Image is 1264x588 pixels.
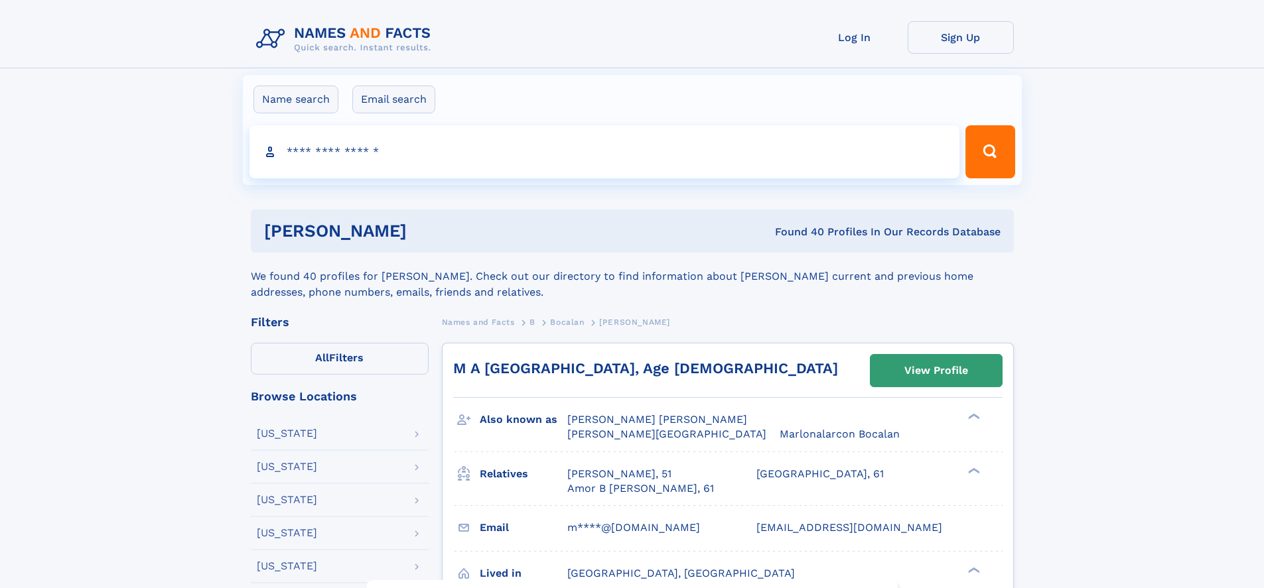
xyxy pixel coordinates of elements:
a: Names and Facts [442,314,515,330]
h1: [PERSON_NAME] [264,223,591,239]
span: B [529,318,535,327]
h3: Relatives [480,463,567,485]
input: search input [249,125,960,178]
div: [US_STATE] [257,561,317,571]
div: Found 40 Profiles In Our Records Database [591,225,1001,239]
a: [PERSON_NAME], 51 [567,467,671,481]
label: Filters [251,343,429,375]
div: ❯ [965,412,981,421]
label: Name search [253,86,338,113]
div: [US_STATE] [257,428,317,439]
span: [GEOGRAPHIC_DATA], [GEOGRAPHIC_DATA] [567,567,795,579]
h3: Lived in [480,562,567,585]
a: [GEOGRAPHIC_DATA], 61 [756,467,884,481]
div: ❯ [965,565,981,574]
a: Log In [802,21,908,54]
a: Bocalan [550,314,584,330]
a: B [529,314,535,330]
a: View Profile [871,355,1002,386]
div: We found 40 profiles for [PERSON_NAME]. Check out our directory to find information about [PERSON... [251,253,1014,300]
span: Marlonalarcon Bocalan [780,428,900,440]
div: Browse Locations [251,390,429,402]
div: Filters [251,316,429,328]
h3: Also known as [480,408,567,431]
a: M A [GEOGRAPHIC_DATA], Age [DEMOGRAPHIC_DATA] [453,360,838,377]
span: [PERSON_NAME] [PERSON_NAME] [567,413,747,426]
div: [US_STATE] [257,528,317,538]
button: Search Button [965,125,1015,178]
img: Logo Names and Facts [251,21,442,57]
span: [EMAIL_ADDRESS][DOMAIN_NAME] [756,521,942,534]
a: Amor B [PERSON_NAME], 61 [567,481,714,496]
span: [PERSON_NAME] [599,318,670,327]
h3: Email [480,516,567,539]
div: [US_STATE] [257,495,317,505]
span: All [315,351,329,364]
span: Bocalan [550,318,584,327]
div: ❯ [965,466,981,475]
label: Email search [352,86,435,113]
div: View Profile [904,355,968,386]
div: [US_STATE] [257,461,317,472]
span: [PERSON_NAME][GEOGRAPHIC_DATA] [567,428,766,440]
a: Sign Up [908,21,1014,54]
